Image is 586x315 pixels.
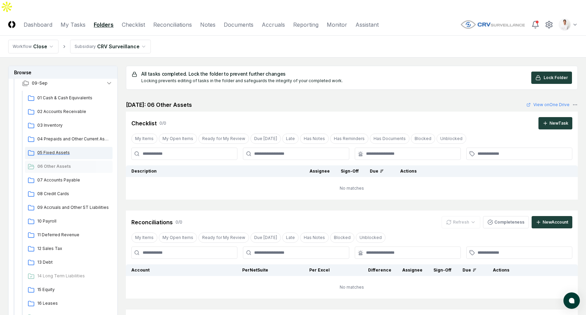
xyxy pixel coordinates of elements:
button: NewTask [538,117,572,129]
a: 07 Accounts Payable [25,174,113,187]
img: Logo [8,21,15,28]
span: 04 Prepaids and Other Current Assets [37,136,110,142]
span: 16 Leases [37,300,110,306]
button: My Open Items [159,232,197,243]
button: My Items [131,134,157,144]
div: Locking prevents editing of tasks in the folder and safeguards the integrity of your completed work. [141,78,343,84]
h3: Browse [9,66,117,79]
div: 0 / 0 [175,219,182,225]
button: atlas-launcher [563,292,580,309]
button: Due Today [250,134,281,144]
span: 12 Sales Tax [37,245,110,252]
span: 11 Deferred Revenue [37,232,110,238]
button: Has Documents [370,134,409,144]
a: 10 Payroll [25,215,113,228]
img: d09822cc-9b6d-4858-8d66-9570c114c672_b0bc35f1-fa8e-4ccc-bc23-b02c2d8c2b72.png [559,19,570,30]
h2: [DATE]: 06 Other Assets [126,101,192,109]
button: Lock Folder [531,72,572,84]
a: View onOne Drive [526,102,570,108]
button: Late [282,232,299,243]
span: 02 Accounts Receivable [37,109,110,115]
a: 03 Inventory [25,119,113,132]
th: Sign-Off [335,165,364,177]
div: Subsidiary [75,43,96,50]
a: Dashboard [24,21,52,29]
span: 08 Credit Cards [37,191,110,197]
button: NewAccount [532,216,572,228]
span: 09 Accruals and Other ST Liabilities [37,204,110,211]
th: Per Excel [274,264,335,276]
div: Checklist [131,119,157,127]
div: New Account [543,219,568,225]
th: Assignee [304,165,335,177]
div: Due [463,267,477,273]
span: Lock Folder [544,75,568,81]
button: Due Today [250,232,281,243]
div: Workflow [13,43,32,50]
a: 04 Prepaids and Other Current Assets [25,133,113,146]
button: 09-Sep [17,76,118,91]
span: 15 Equity [37,287,110,293]
a: 08 Credit Cards [25,188,113,200]
a: Notes [200,21,216,29]
div: Reconciliations [131,218,173,226]
div: New Task [549,120,568,126]
a: 15 Equity [25,284,113,296]
h5: All tasks completed. Lock the folder to prevent further changes [141,72,343,76]
button: Unblocked [437,134,466,144]
a: 12 Sales Tax [25,243,113,255]
a: Checklist [122,21,145,29]
span: 01 Cash & Cash Equivalents [37,95,110,101]
a: Assistant [355,21,379,29]
button: Ready for My Review [198,232,249,243]
button: Has Notes [300,232,329,243]
nav: breadcrumb [8,40,151,53]
button: My Open Items [159,134,197,144]
div: Due [370,168,384,174]
span: 07 Accounts Payable [37,177,110,183]
a: Documents [224,21,253,29]
button: Has Notes [300,134,329,144]
button: My Items [131,232,157,243]
th: Per NetSuite [212,264,274,276]
a: Accruals [262,21,285,29]
a: Monitor [327,21,347,29]
div: Account [131,267,207,273]
th: Assignee [397,264,428,276]
span: 06 Other Assets [37,163,110,169]
a: 14 Long Term Liabilities [25,270,113,282]
a: Reconciliations [153,21,192,29]
td: No matches [126,177,578,200]
button: Late [282,134,299,144]
td: No matches [126,276,578,299]
th: Sign-Off [428,264,457,276]
div: Actions [487,267,572,273]
span: 09-Sep [32,80,48,86]
button: Has Reminders [330,134,368,144]
a: Folders [94,21,114,29]
button: Ready for My Review [198,134,249,144]
a: 09 Accruals and Other ST Liabilities [25,202,113,214]
button: Unblocked [356,232,386,243]
div: 0 / 0 [159,120,166,126]
span: 03 Inventory [37,122,110,128]
th: Description [126,165,304,177]
a: 11 Deferred Revenue [25,229,113,241]
a: 13 Debt [25,256,113,269]
a: 02 Accounts Receivable [25,106,113,118]
span: 05 Fixed Assets [37,150,110,156]
a: Reporting [293,21,318,29]
a: My Tasks [61,21,86,29]
div: Actions [395,168,572,174]
th: Difference [335,264,397,276]
a: 01 Cash & Cash Equivalents [25,92,113,104]
a: 06 Other Assets [25,161,113,173]
button: Completeness [483,216,529,228]
a: 16 Leases [25,298,113,310]
span: 10 Payroll [37,218,110,224]
span: 13 Debt [37,259,110,265]
button: Blocked [411,134,435,144]
button: Blocked [330,232,354,243]
a: 05 Fixed Assets [25,147,113,159]
img: CRV Surveillance logo [460,20,526,29]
